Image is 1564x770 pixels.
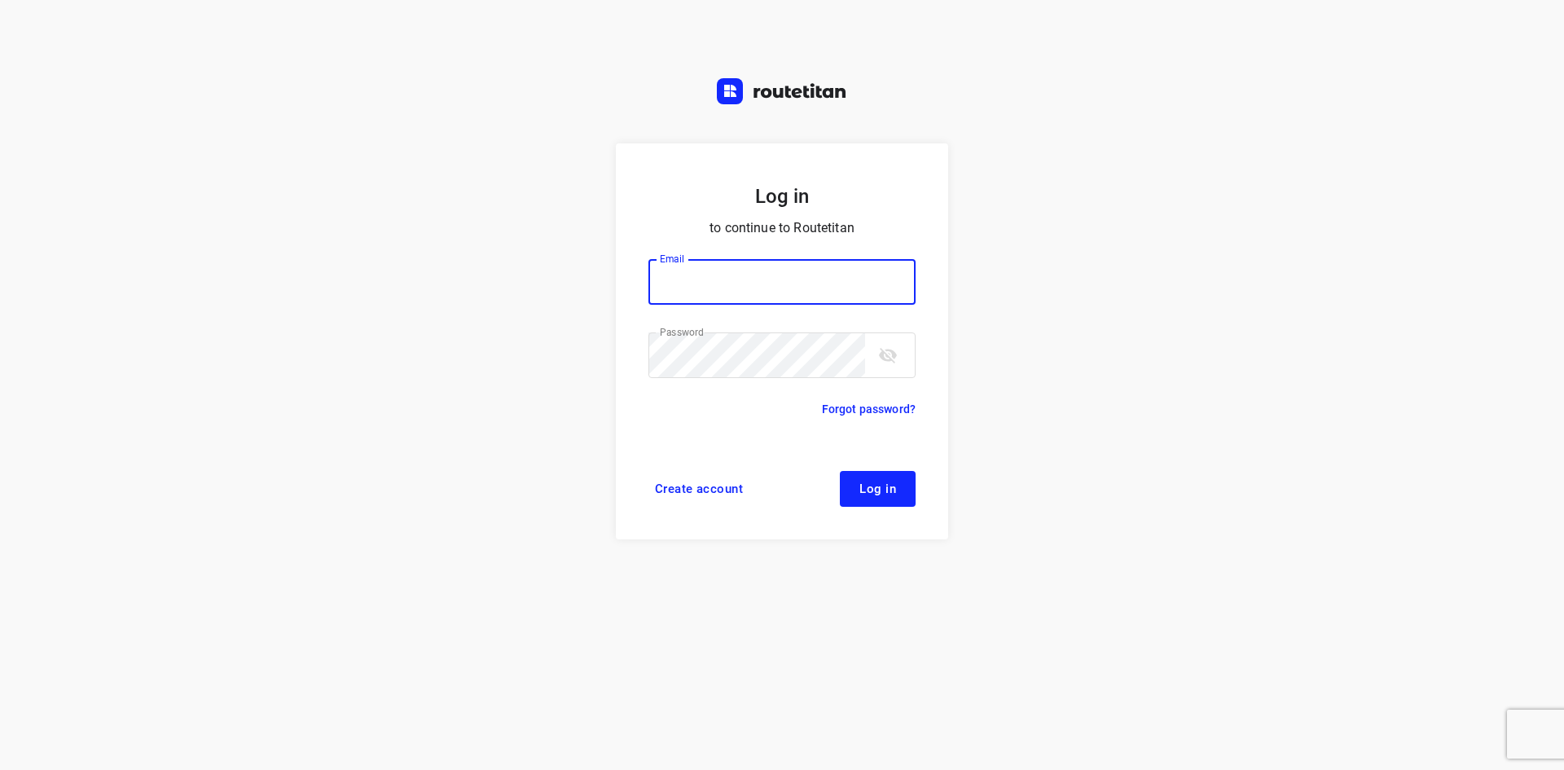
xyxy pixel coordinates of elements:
[648,183,916,210] h5: Log in
[717,78,847,104] img: Routetitan
[648,471,749,507] a: Create account
[859,482,896,495] span: Log in
[717,78,847,108] a: Routetitan
[822,399,916,419] a: Forgot password?
[648,217,916,240] p: to continue to Routetitan
[840,471,916,507] button: Log in
[872,339,904,372] button: toggle password visibility
[655,482,743,495] span: Create account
